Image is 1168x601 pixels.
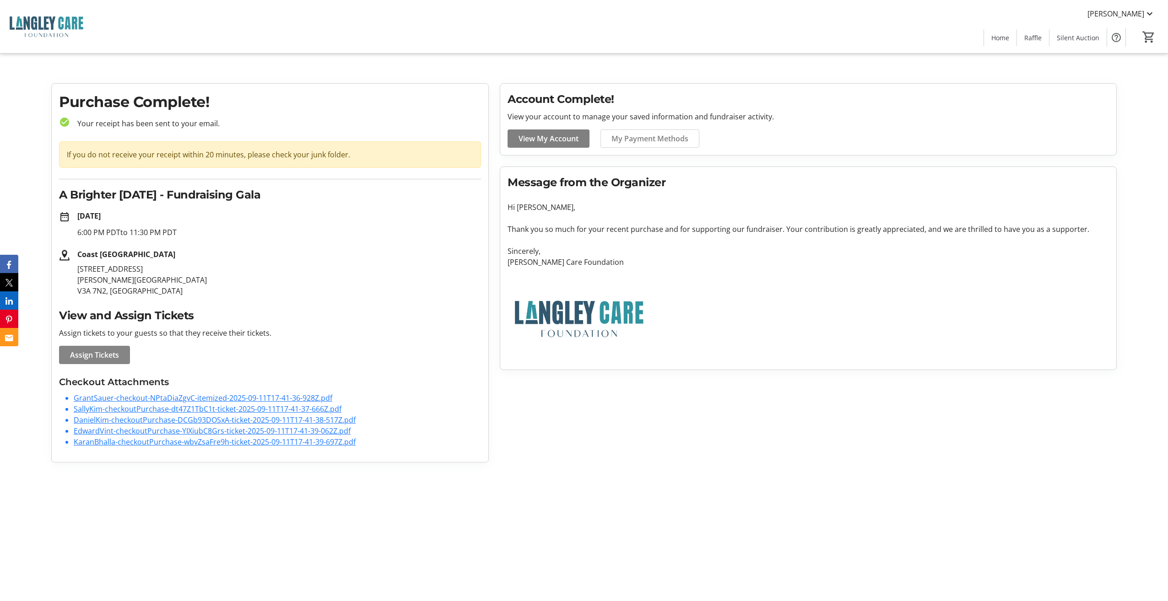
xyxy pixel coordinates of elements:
p: [STREET_ADDRESS] [PERSON_NAME][GEOGRAPHIC_DATA] V3A 7N2, [GEOGRAPHIC_DATA] [77,263,481,296]
p: Thank you so much for your recent purchase and for supporting our fundraiser. Your contribution i... [508,224,1109,235]
a: Home [984,29,1017,46]
button: Help [1107,28,1125,47]
button: Cart [1141,29,1157,45]
span: Raffle [1024,33,1042,43]
p: Assign tickets to your guests so that they receive their tickets. [59,327,481,338]
img: Langley Care Foundation logo [508,279,650,359]
a: Assign Tickets [59,346,130,364]
a: View My Account [508,129,589,148]
a: My Payment Methods [600,129,699,148]
h2: A Brighter [DATE] - Fundraising Gala [59,187,481,203]
h2: Account Complete! [508,91,1109,107]
mat-icon: date_range [59,211,70,222]
span: Silent Auction [1057,33,1099,43]
h2: View and Assign Tickets [59,307,481,324]
p: View your account to manage your saved information and fundraiser activity. [508,111,1109,122]
span: Home [991,33,1009,43]
div: If you do not receive your receipt within 20 minutes, please check your junk folder. [59,141,481,168]
a: EdwardVint-checkoutPurchase-YIXiubC8Grs-ticket-2025-09-11T17-41-39-062Z.pdf [74,426,351,436]
strong: [DATE] [77,211,101,221]
mat-icon: check_circle [59,117,70,128]
h2: Message from the Organizer [508,174,1109,191]
span: [PERSON_NAME] [1087,8,1144,19]
span: Assign Tickets [70,349,119,360]
img: Langley Care Foundation 's Logo [5,4,87,49]
button: [PERSON_NAME] [1080,6,1163,21]
span: View My Account [519,133,579,144]
a: GrantSauer-checkout-NPtaDiaZgvC-itemized-2025-09-11T17-41-36-928Z.pdf [74,393,332,403]
a: DanielKim-checkoutPurchase-DCGb93DOSxA-ticket-2025-09-11T17-41-38-517Z.pdf [74,415,356,425]
a: KaranBhalla-checkoutPurchase-wbvZsaFre9h-ticket-2025-09-11T17-41-39-697Z.pdf [74,437,356,447]
p: Your receipt has been sent to your email. [70,118,481,129]
h3: Checkout Attachments [59,375,481,389]
h1: Purchase Complete! [59,91,481,113]
a: Silent Auction [1049,29,1107,46]
a: SallyKim-checkoutPurchase-dt47Z1TbC1t-ticket-2025-09-11T17-41-37-666Z.pdf [74,404,341,414]
p: Hi [PERSON_NAME], [508,202,1109,213]
strong: Coast [GEOGRAPHIC_DATA] [77,249,175,259]
a: Raffle [1017,29,1049,46]
span: My Payment Methods [611,133,688,144]
p: 6:00 PM PDT to 11:30 PM PDT [77,227,481,238]
p: Sincerely, [508,246,1109,257]
p: [PERSON_NAME] Care Foundation [508,257,1109,268]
